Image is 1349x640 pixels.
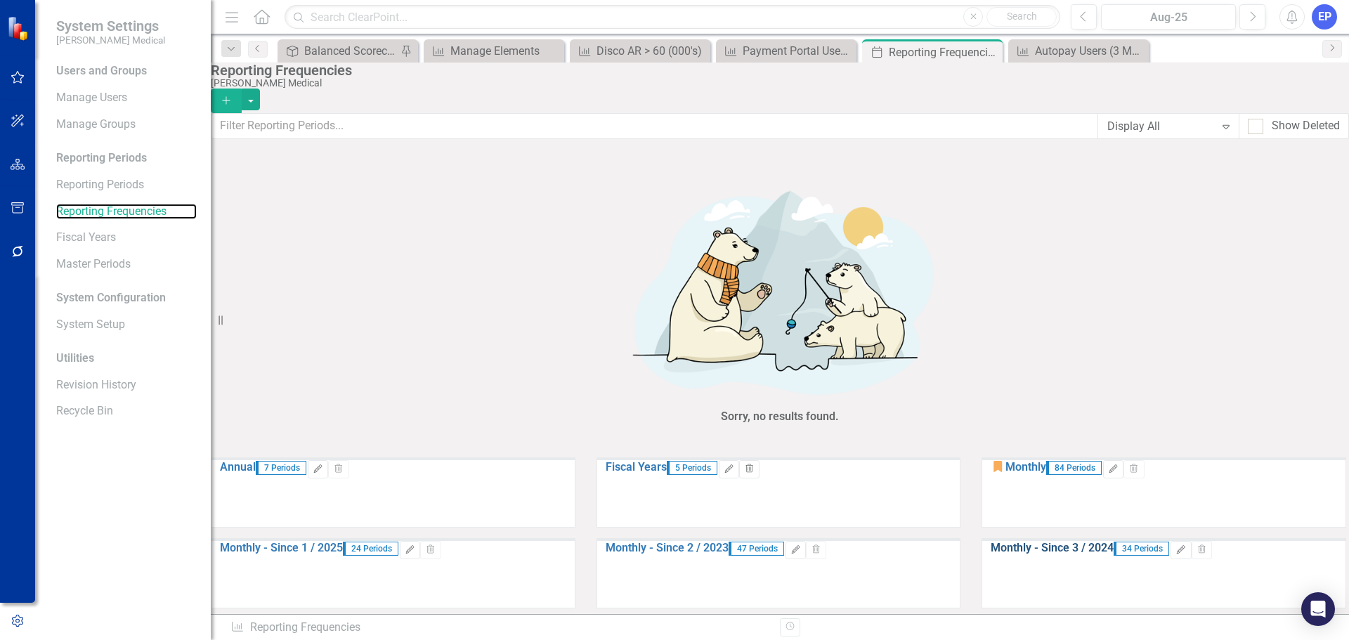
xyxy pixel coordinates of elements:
[1107,118,1215,134] div: Display All
[743,42,853,60] div: Payment Portal Users (3 Mo. Average)
[56,351,197,367] div: Utilities
[256,461,306,475] span: 7 Periods
[719,42,853,60] a: Payment Portal Users (3 Mo. Average)
[721,409,839,425] div: Sorry, no results found.
[56,90,197,106] a: Manage Users
[281,42,397,60] a: Balanced Scorecard (Daily Huddle)
[1035,42,1145,60] div: Autopay Users (3 Mo. Average)
[606,460,667,474] a: Fiscal Years
[1007,11,1037,22] span: Search
[1114,542,1169,556] span: 34 Periods
[729,542,784,556] span: 47 Periods
[56,150,197,166] div: Reporting Periods
[450,42,561,60] div: Manage Elements
[220,541,343,554] a: Monthly - Since 1 / 2025
[427,42,561,60] a: Manage Elements
[343,542,398,556] span: 24 Periods
[56,117,197,133] a: Manage Groups
[667,461,717,475] span: 5 Periods
[304,42,397,60] div: Balanced Scorecard (Daily Huddle)
[889,44,999,61] div: Reporting Frequencies
[573,42,707,60] a: Disco AR > 60 (000's)
[56,377,197,393] a: Revision History
[1312,4,1337,30] button: EP
[1005,460,1046,474] a: Monthly
[285,5,1060,30] input: Search ClearPoint...
[56,290,197,306] div: System Configuration
[56,18,165,34] span: System Settings
[1012,42,1145,60] a: Autopay Users (3 Mo. Average)
[211,78,1342,89] div: [PERSON_NAME] Medical
[56,317,197,333] a: System Setup
[1272,118,1340,134] div: Show Deleted
[56,403,197,419] a: Recycle Bin
[1046,461,1102,475] span: 84 Periods
[569,175,991,405] img: No results found
[56,177,197,193] a: Reporting Periods
[211,63,1342,78] div: Reporting Frequencies
[7,16,32,41] img: ClearPoint Strategy
[606,541,729,554] a: Monthly - Since 2 / 2023
[56,204,197,220] a: Reporting Frequencies
[56,34,165,46] small: [PERSON_NAME] Medical
[1101,4,1236,30] button: Aug-25
[56,230,197,246] a: Fiscal Years
[1301,592,1335,626] div: Open Intercom Messenger
[220,460,256,474] a: Annual
[211,113,1098,139] input: Filter Reporting Periods...
[56,256,197,273] a: Master Periods
[1106,9,1231,26] div: Aug-25
[597,42,707,60] div: Disco AR > 60 (000's)
[986,7,1057,27] button: Search
[991,541,1114,554] a: Monthly - Since 3 / 2024
[56,63,197,79] div: Users and Groups
[230,620,769,636] div: Reporting Frequencies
